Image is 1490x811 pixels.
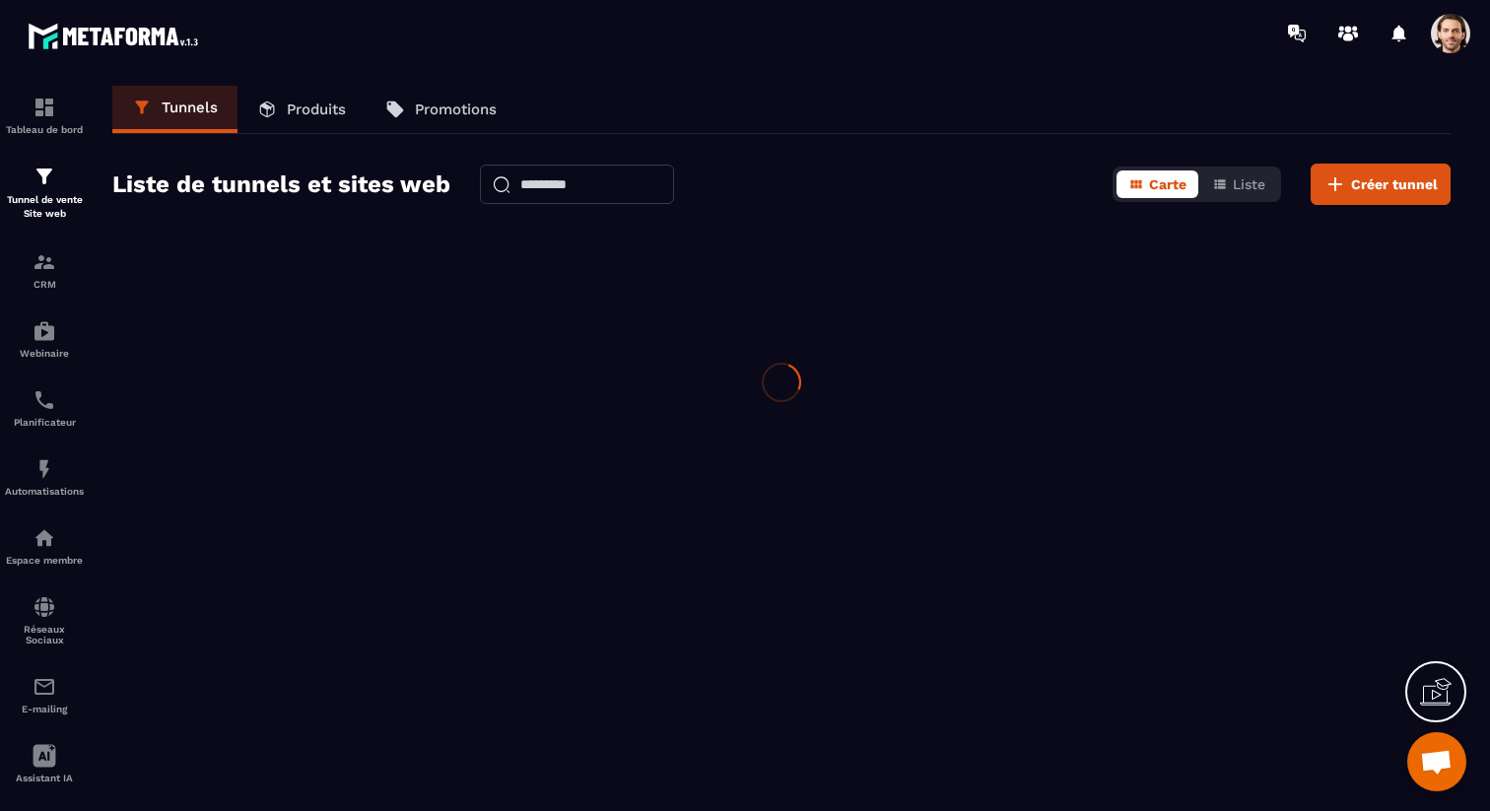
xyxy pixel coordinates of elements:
[5,150,84,236] a: formationformationTunnel de vente Site web
[5,124,84,135] p: Tableau de bord
[28,18,205,54] img: logo
[5,555,84,566] p: Espace membre
[1149,176,1186,192] span: Carte
[5,236,84,304] a: formationformationCRM
[1200,170,1277,198] button: Liste
[366,86,516,133] a: Promotions
[1351,174,1438,194] span: Créer tunnel
[33,165,56,188] img: formation
[5,773,84,783] p: Assistant IA
[162,99,218,116] p: Tunnels
[5,580,84,660] a: social-networksocial-networkRéseaux Sociaux
[33,457,56,481] img: automations
[1233,176,1265,192] span: Liste
[237,86,366,133] a: Produits
[5,442,84,511] a: automationsautomationsAutomatisations
[5,193,84,221] p: Tunnel de vente Site web
[33,388,56,412] img: scheduler
[112,86,237,133] a: Tunnels
[5,304,84,373] a: automationsautomationsWebinaire
[1407,732,1466,791] div: Ouvrir le chat
[112,165,450,204] h2: Liste de tunnels et sites web
[1117,170,1198,198] button: Carte
[33,595,56,619] img: social-network
[33,96,56,119] img: formation
[5,511,84,580] a: automationsautomationsEspace membre
[33,250,56,274] img: formation
[5,624,84,645] p: Réseaux Sociaux
[33,319,56,343] img: automations
[5,81,84,150] a: formationformationTableau de bord
[5,486,84,497] p: Automatisations
[5,279,84,290] p: CRM
[5,417,84,428] p: Planificateur
[1311,164,1451,205] button: Créer tunnel
[5,348,84,359] p: Webinaire
[33,526,56,550] img: automations
[5,373,84,442] a: schedulerschedulerPlanificateur
[5,660,84,729] a: emailemailE-mailing
[33,675,56,699] img: email
[5,729,84,798] a: Assistant IA
[5,704,84,714] p: E-mailing
[415,101,497,118] p: Promotions
[287,101,346,118] p: Produits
